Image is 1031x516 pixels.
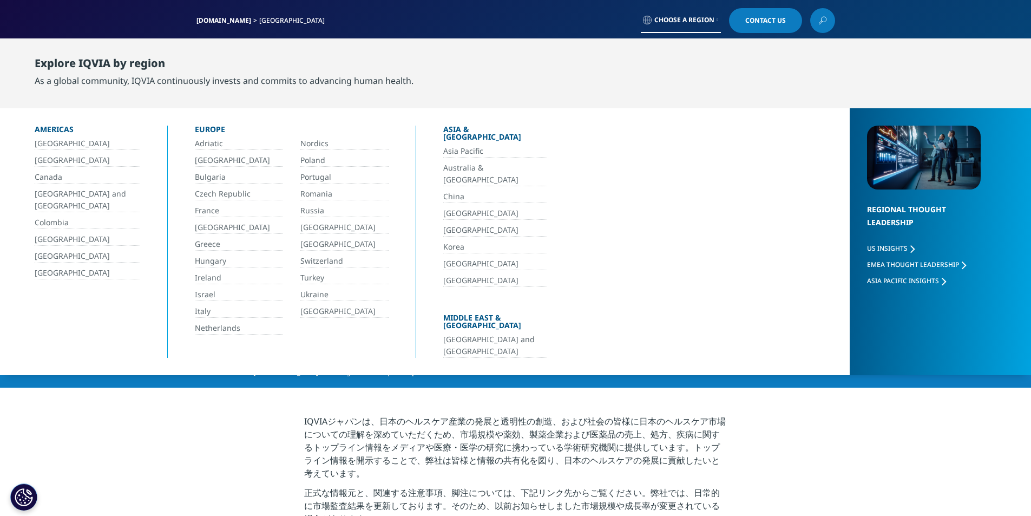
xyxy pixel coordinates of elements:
a: Nordics [300,138,389,150]
nav: Primary [287,38,835,89]
img: 2093_analyzing-data-using-big-screen-display-and-laptop.png [867,126,981,190]
a: Bulgaria [195,171,283,184]
a: [GEOGRAPHIC_DATA] [300,238,389,251]
a: Greece [195,238,283,251]
a: [GEOGRAPHIC_DATA] [300,305,389,318]
span: Choose a Region [654,16,714,24]
a: [GEOGRAPHIC_DATA] [195,221,283,234]
div: Explore IQVIA by region [35,57,413,74]
a: [GEOGRAPHIC_DATA] [195,154,283,167]
span: US Insights [867,244,908,253]
a: Ukraine [300,289,389,301]
span: EMEA Thought Leadership [867,260,959,269]
a: Korea [443,241,547,253]
a: Switzerland [300,255,389,267]
a: [GEOGRAPHIC_DATA] [35,138,140,150]
div: Middle East & [GEOGRAPHIC_DATA] [443,314,547,334]
a: [GEOGRAPHIC_DATA] and [GEOGRAPHIC_DATA] [443,334,547,358]
div: Europe [195,126,389,138]
a: Adriatic [195,138,283,150]
a: [GEOGRAPHIC_DATA] [35,267,140,279]
a: [GEOGRAPHIC_DATA] and [GEOGRAPHIC_DATA] [35,188,140,212]
a: [GEOGRAPHIC_DATA] [443,224,547,237]
p: IQVIAジャパンは、日本のヘルスケア産業の発展と透明性の創造、および社会の皆様に日本のヘルスケア市場についての理解を深めていただくため、市場規模や薬効、製薬企業および医薬品の売上、処方、疾病に... [304,415,727,486]
button: Cookie 設定 [10,484,37,511]
div: Regional Thought Leadership [867,203,981,243]
a: Portugal [300,171,389,184]
a: Italy [195,305,283,318]
div: As a global community, IQVIA continuously invests and commits to advancing human health. [35,74,413,87]
a: Canada [35,171,140,184]
a: Israel [195,289,283,301]
a: Asia Pacific Insights [867,276,946,285]
a: EMEA Thought Leadership [867,260,966,269]
span: Asia Pacific Insights [867,276,939,285]
a: Contact Us [729,8,802,33]
a: Poland [300,154,389,167]
a: Romania [300,188,389,200]
div: Americas [35,126,140,138]
a: [GEOGRAPHIC_DATA] [300,221,389,234]
a: [GEOGRAPHIC_DATA] [443,258,547,270]
a: [GEOGRAPHIC_DATA] [35,233,140,246]
a: Ireland [195,272,283,284]
a: Colombia [35,217,140,229]
div: Asia & [GEOGRAPHIC_DATA] [443,126,547,145]
a: [GEOGRAPHIC_DATA] [35,250,140,263]
a: Asia Pacific [443,145,547,158]
a: [GEOGRAPHIC_DATA] [35,154,140,167]
a: Russia [300,205,389,217]
a: Hungary [195,255,283,267]
a: France [195,205,283,217]
a: US Insights [867,244,915,253]
a: [GEOGRAPHIC_DATA] [443,207,547,220]
a: Czech Republic [195,188,283,200]
a: Netherlands [195,322,283,335]
div: [GEOGRAPHIC_DATA] [259,16,329,25]
a: Australia & [GEOGRAPHIC_DATA] [443,162,547,186]
span: Contact Us [745,17,786,24]
a: [GEOGRAPHIC_DATA] [443,275,547,287]
a: China [443,191,547,203]
a: Turkey [300,272,389,284]
a: [DOMAIN_NAME] [196,16,251,25]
